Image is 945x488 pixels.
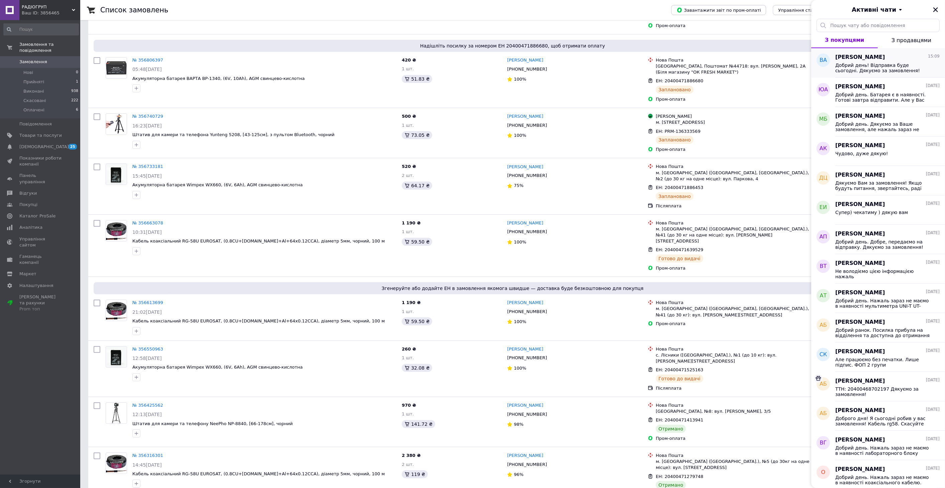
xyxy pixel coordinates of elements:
span: Добрий день. Нажаль зараз не маємо в наявності лабораторного блоку Korad KA3010D. Очікуємо в кінц... [835,445,930,456]
span: Надішліть посилку за номером ЕН 20400471886680, щоб отримати оплату [96,42,929,49]
span: 05:48[DATE] [132,67,162,72]
span: 420 ₴ [402,58,416,63]
button: Закрити [932,6,940,14]
span: 96% [514,472,523,477]
span: [PERSON_NAME] [835,348,885,356]
a: № 356425562 [132,403,163,408]
a: Фото товару [106,346,127,368]
span: Не володіємо цією інформацією нажаль [835,269,930,279]
span: [PERSON_NAME] [835,112,885,120]
div: Пром-оплата [656,265,811,271]
span: [DATE] [926,289,940,295]
button: ДЦ[PERSON_NAME][DATE]Дякуємо Вам за замовлення! Якщо будуть питання, звертайтесь, раді будемо доп... [811,166,945,195]
span: Налаштування [19,283,53,289]
span: Згенеруйте або додайте ЕН в замовлення якомога швидше — доставка буде безкоштовною для покупця [96,285,929,292]
span: ЕН: 20400471279748 [656,474,703,479]
span: [DATE] [926,171,940,177]
span: Завантажити звіт по пром-оплаті [677,7,761,13]
span: [DATE] [926,201,940,206]
span: З продавцями [892,37,931,43]
span: [PERSON_NAME] [835,260,885,267]
span: Добрий день. Нажаль зараз не маємо в наявності мультиметра UNI-T UT-39A+. Очікуємо в кінці місяця... [835,298,930,309]
span: ЕН: 20400471525163 [656,367,703,372]
div: Заплановано [656,136,694,144]
button: Управління статусами [773,5,835,15]
div: [PHONE_NUMBER] [506,410,548,419]
a: Кабель коаксіальний RG-58U EUROSAT, (0.8СU+[DOMAIN_NAME]+Al+64х0.12CCA), діаметр 5мм, чорний, 100 м [132,238,385,243]
span: 260 ₴ [402,347,416,352]
span: 12:13[DATE] [132,412,162,417]
span: Нові [23,70,33,76]
span: Скасовані [23,98,46,104]
a: Акумуляторна батарея Wimpex WX660, (6V, 6Ah), AGM свинцево-кислотна [132,365,303,370]
button: СК[PERSON_NAME][DATE]Але працюємо без печатки. Лише підпис. ФОП 2 групи [811,343,945,372]
button: З покупцями [811,32,878,48]
button: ВТ[PERSON_NAME][DATE]Не володіємо цією інформацією нажаль [811,254,945,284]
span: Товари та послуги [19,132,62,138]
button: АТ[PERSON_NAME][DATE]Добрий день. Нажаль зараз не маємо в наявності мультиметра UNI-T UT-39A+. Оч... [811,284,945,313]
a: [PERSON_NAME] [507,113,543,120]
span: АБ [820,410,827,417]
span: [PERSON_NAME] [835,318,885,326]
span: ТТН: 20400468702197 Дякуємо за замовлення! [835,386,930,397]
span: 2 шт. [402,462,414,467]
span: [PERSON_NAME] [835,436,885,444]
span: 938 [71,88,78,94]
div: [PERSON_NAME] [656,113,811,119]
span: 2 шт. [402,173,414,178]
div: [PHONE_NUMBER] [506,460,548,469]
div: Готово до видачі [656,255,703,263]
span: Акумуляторна батарея Wimpex WX660, (6V, 6Ah), AGM свинцево-кислотна [132,182,303,187]
span: АП [820,233,827,241]
a: Фото товару [106,57,127,79]
span: Доброго дня! Я сьогодні робив у вас замовлення! Кабель rg58. Скасуйте замовлення! [835,416,930,426]
span: ЮА [819,86,828,94]
div: Нова Пошта [656,453,811,459]
div: Пром-оплата [656,96,811,102]
a: № 356733181 [132,164,163,169]
span: 1 190 ₴ [402,300,421,305]
div: Заплановано [656,86,694,94]
a: № 356806397 [132,58,163,63]
div: м. [GEOGRAPHIC_DATA] ([GEOGRAPHIC_DATA], [GEOGRAPHIC_DATA].), №2 (до 30 кг на одне місце): вул. П... [656,170,811,182]
a: Фото товару [106,453,127,474]
div: Ваш ID: 3856465 [22,10,80,16]
span: Маркет [19,271,36,277]
div: Нова Пошта [656,57,811,63]
div: Нова Пошта [656,220,811,226]
span: 2 380 ₴ [402,453,421,458]
span: [DATE] [926,112,940,118]
span: 10:31[DATE] [132,229,162,235]
span: Гаманець компанії [19,254,62,266]
div: м. [GEOGRAPHIC_DATA] ([GEOGRAPHIC_DATA].), №5 (до 30кг на одне місце): вул. [STREET_ADDRESS] [656,459,811,471]
span: 6 [76,107,78,113]
span: 12:58[DATE] [132,356,162,361]
span: 16:23[DATE] [132,123,162,128]
span: [PERSON_NAME] [835,171,885,179]
img: Фото товару [106,300,127,321]
span: АК [820,145,827,153]
span: 1 шт. [402,123,414,128]
button: З продавцями [878,32,945,48]
span: 1 190 ₴ [402,220,421,225]
span: Панель управління [19,173,62,185]
span: ЕН: 20400471639529 [656,247,703,252]
span: [PERSON_NAME] [835,289,885,297]
span: [PERSON_NAME] [835,230,885,238]
span: [DATE] [926,466,940,471]
a: [PERSON_NAME] [507,402,543,409]
a: Штатив для камери та телефона Yunteng 5208, [43-125см], з пультом Bluetooth, чорний [132,132,335,137]
button: АБ[PERSON_NAME][DATE]Добрий ранок. Посилка прибула на відділення та доступна до отримання [811,313,945,343]
a: [PERSON_NAME] [507,57,543,64]
span: Кабель коаксіальний RG-58U EUROSAT, (0.8СU+[DOMAIN_NAME]+Al+64х0.12CCA), діаметр 5мм, чорний, 100 м [132,471,385,476]
span: Повідомлення [19,121,52,127]
span: 520 ₴ [402,164,416,169]
input: Пошук [3,23,79,35]
span: Прийняті [23,79,44,85]
span: О [821,469,826,476]
span: 100% [514,239,526,245]
a: Акумуляторна батарея ВАРТА BP-1340, (6V, 10Ah), AGM свинцево-кислотна [132,76,305,81]
span: АТ [820,292,827,300]
div: 141.72 ₴ [402,420,435,428]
